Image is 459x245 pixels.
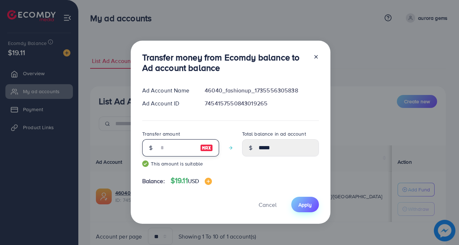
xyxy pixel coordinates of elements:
img: image [200,144,213,152]
span: USD [188,177,199,185]
div: Ad Account Name [136,86,199,95]
small: This amount is suitable [142,160,219,167]
div: 46040_fashionup_1735556305838 [199,86,324,95]
span: Apply [298,201,312,208]
label: Transfer amount [142,130,180,137]
img: guide [142,160,149,167]
h3: Transfer money from Ecomdy balance to Ad account balance [142,52,307,73]
span: Cancel [259,201,277,209]
label: Total balance in ad account [242,130,306,137]
img: image [205,178,212,185]
button: Cancel [250,197,286,212]
span: Balance: [142,177,165,185]
button: Apply [291,197,319,212]
div: Ad Account ID [136,99,199,108]
h4: $19.11 [171,176,212,185]
div: 7454157550843019265 [199,99,324,108]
